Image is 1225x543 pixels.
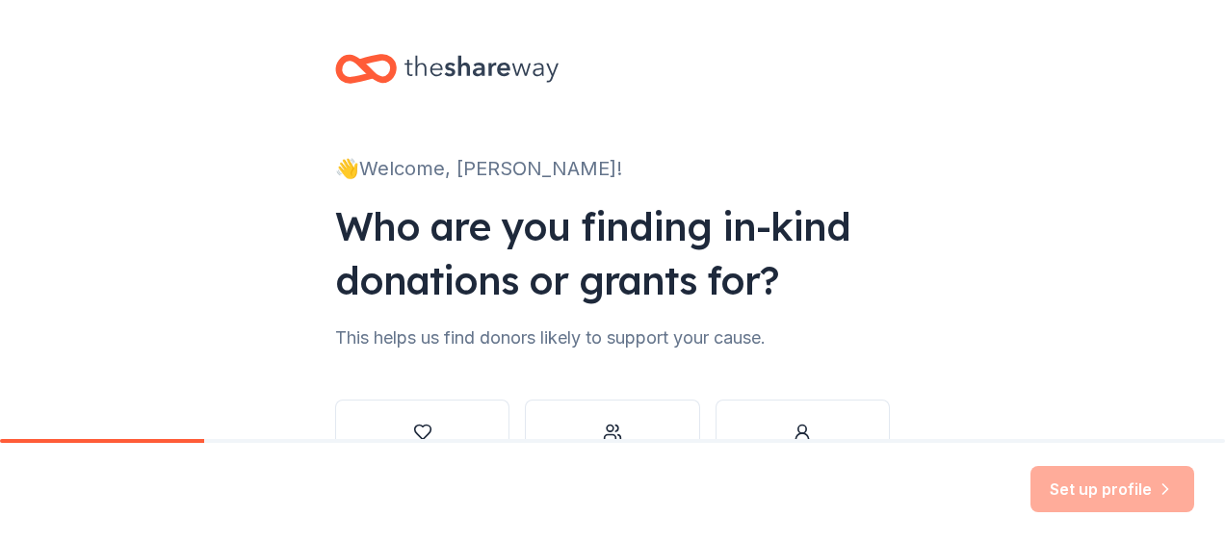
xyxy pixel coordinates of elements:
[525,400,699,492] button: Other group
[335,153,890,184] div: 👋 Welcome, [PERSON_NAME]!
[335,323,890,353] div: This helps us find donors likely to support your cause.
[335,199,890,307] div: Who are you finding in-kind donations or grants for?
[335,400,509,492] button: Nonprofit
[716,400,890,492] button: Individual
